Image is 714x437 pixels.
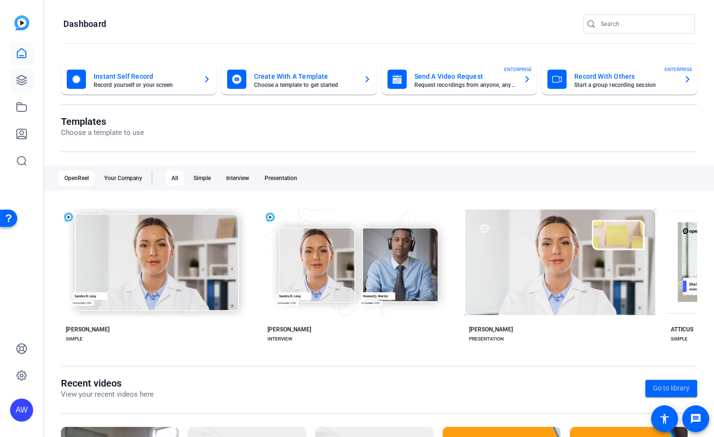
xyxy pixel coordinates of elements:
[220,170,255,186] div: Interview
[665,66,692,73] span: ENTERPRISE
[61,116,144,127] h1: Templates
[601,18,687,30] input: Search
[63,18,106,30] h1: Dashboard
[659,413,670,425] mat-icon: accessibility
[671,335,688,343] div: SIMPLE
[94,82,195,88] mat-card-subtitle: Record yourself or your screen
[221,64,377,95] button: Create With A TemplateChoose a template to get started
[469,326,513,333] div: [PERSON_NAME]
[259,170,303,186] div: Presentation
[414,82,516,88] mat-card-subtitle: Request recordings from anyone, anywhere
[267,326,311,333] div: [PERSON_NAME]
[574,71,676,82] mat-card-title: Record With Others
[61,64,217,95] button: Instant Self RecordRecord yourself or your screen
[690,413,702,425] mat-icon: message
[671,326,693,333] div: ATTICUS
[14,15,29,30] img: blue-gradient.svg
[188,170,217,186] div: Simple
[94,71,195,82] mat-card-title: Instant Self Record
[574,82,676,88] mat-card-subtitle: Start a group recording session
[414,71,516,82] mat-card-title: Send A Video Request
[66,326,109,333] div: [PERSON_NAME]
[469,335,504,343] div: PRESENTATION
[504,66,532,73] span: ENTERPRISE
[653,383,690,393] span: Go to library
[267,335,292,343] div: INTERVIEW
[10,399,33,422] div: AW
[61,377,154,389] h1: Recent videos
[61,389,154,400] p: View your recent videos here
[645,380,697,397] a: Go to library
[66,335,83,343] div: SIMPLE
[254,71,356,82] mat-card-title: Create With A Template
[382,64,537,95] button: Send A Video RequestRequest recordings from anyone, anywhereENTERPRISE
[61,127,144,138] p: Choose a template to use
[59,170,95,186] div: OpenReel
[166,170,184,186] div: All
[542,64,697,95] button: Record With OthersStart a group recording sessionENTERPRISE
[98,170,148,186] div: Your Company
[254,82,356,88] mat-card-subtitle: Choose a template to get started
